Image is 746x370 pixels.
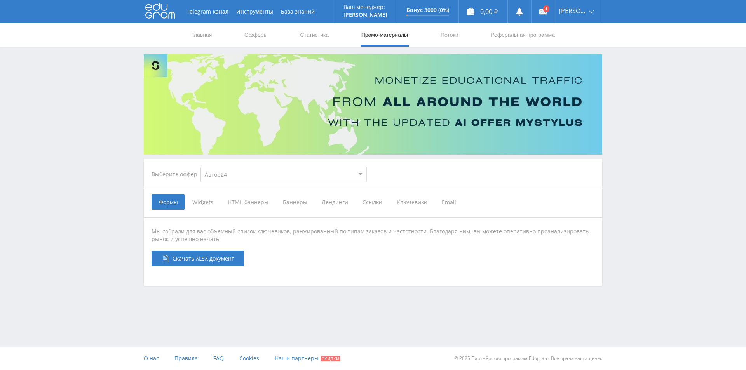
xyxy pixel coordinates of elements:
[144,347,159,370] a: О нас
[440,23,459,47] a: Потоки
[275,194,314,210] span: Баннеры
[152,171,200,177] div: Выберите оффер
[185,194,220,210] span: Widgets
[239,347,259,370] a: Cookies
[321,356,340,361] span: Скидки
[174,347,198,370] a: Правила
[220,194,275,210] span: HTML-баннеры
[406,7,449,13] p: Бонус 3000 (0%)
[239,354,259,362] span: Cookies
[299,23,329,47] a: Статистика
[213,354,224,362] span: FAQ
[213,347,224,370] a: FAQ
[275,347,340,370] a: Наши партнеры Скидки
[244,23,268,47] a: Офферы
[343,12,387,18] p: [PERSON_NAME]
[275,354,319,362] span: Наши партнеры
[389,194,434,210] span: Ключевики
[377,347,602,370] div: © 2025 Партнёрская программа Edugram. Все права защищены.
[490,23,556,47] a: Реферальная программа
[361,23,409,47] a: Промо-материалы
[144,354,159,362] span: О нас
[343,4,387,10] p: Ваш менеджер:
[173,255,234,262] span: Скачать XLSX документ
[152,228,594,243] div: Мы собрали для вас объемный список ключевиков, ранжированный по типам заказов и частотности. Благ...
[559,8,586,14] span: [PERSON_NAME]
[190,23,213,47] a: Главная
[152,194,185,210] span: Формы
[144,54,602,155] img: Banner
[174,354,198,362] span: Правила
[355,194,389,210] span: Ссылки
[152,251,244,266] a: Скачать XLSX документ
[314,194,355,210] span: Лендинги
[434,194,464,210] span: Email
